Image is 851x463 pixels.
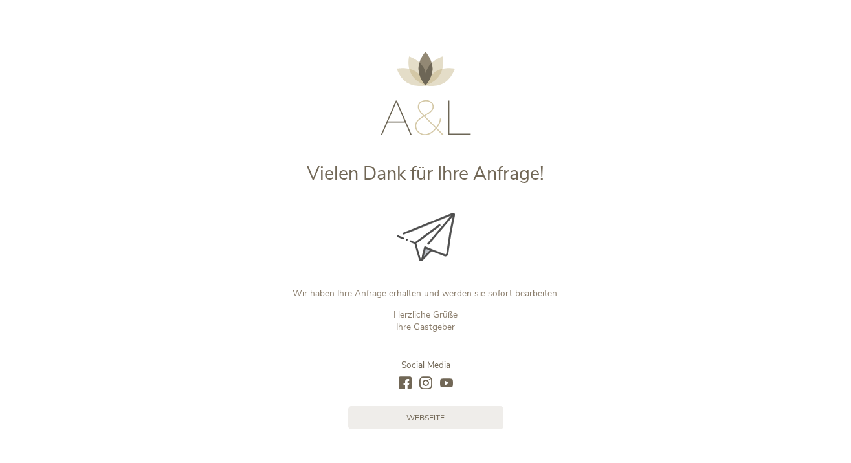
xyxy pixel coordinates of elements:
[399,376,412,391] a: facebook
[210,308,642,333] p: Herzliche Grüße Ihre Gastgeber
[210,287,642,299] p: Wir haben Ihre Anfrage erhalten und werden sie sofort bearbeiten.
[348,406,503,429] a: Webseite
[419,376,432,391] a: instagram
[397,213,455,261] img: Vielen Dank für Ihre Anfrage!
[381,52,471,135] img: AMONTI & LUNARIS Wellnessresort
[440,376,453,391] a: youtube
[406,413,445,424] span: Webseite
[307,161,544,186] span: Vielen Dank für Ihre Anfrage!
[401,359,450,371] span: Social Media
